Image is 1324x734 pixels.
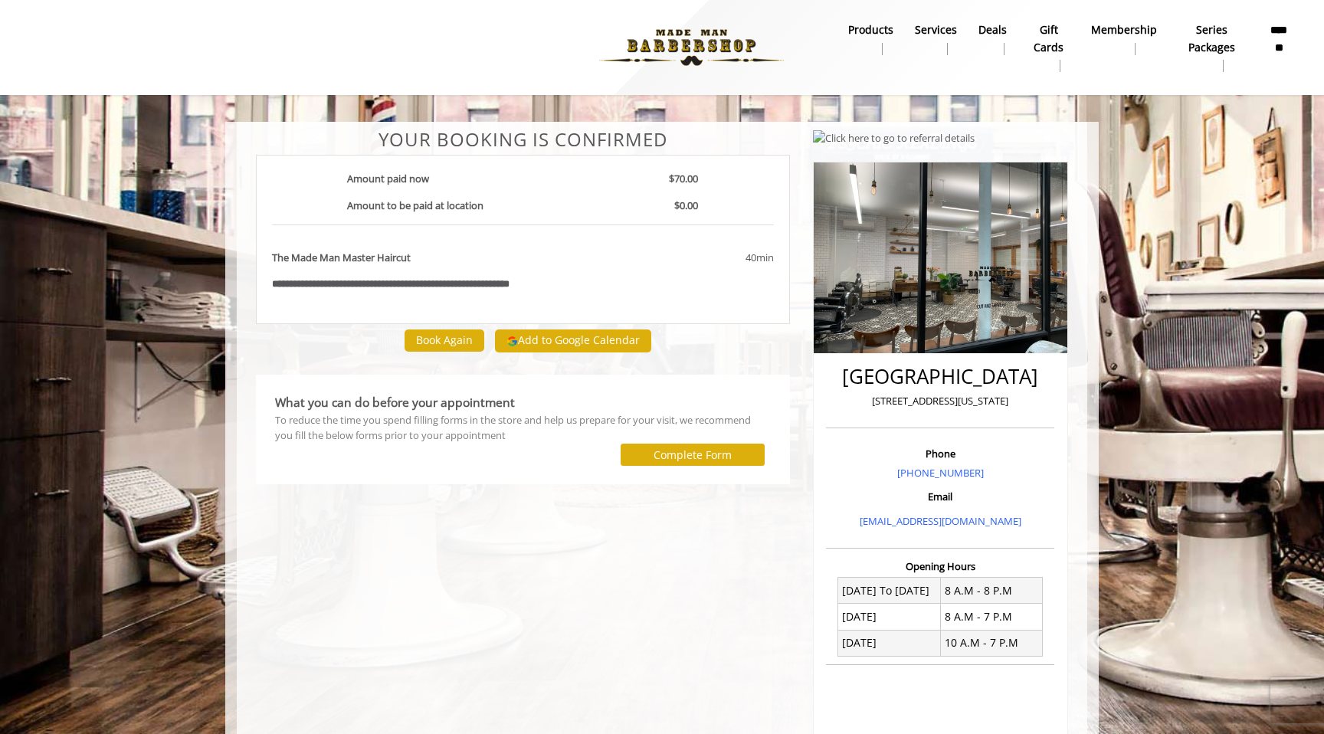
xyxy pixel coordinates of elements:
b: Series packages [1178,21,1246,56]
td: 10 A.M - 7 P.M [940,630,1043,656]
div: To reduce the time you spend filling forms in the store and help us prepare for your visit, we re... [275,412,771,444]
a: [PHONE_NUMBER] [897,466,984,480]
a: [EMAIL_ADDRESS][DOMAIN_NAME] [860,514,1021,528]
td: [DATE] [838,604,941,630]
label: Complete Form [654,449,732,461]
b: Services [915,21,957,38]
h3: Phone [830,448,1050,459]
b: gift cards [1028,21,1070,56]
button: Add to Google Calendar [495,329,651,352]
a: Productsproducts [837,19,904,59]
center: Your Booking is confirmed [256,129,790,149]
b: Membership [1091,21,1157,38]
td: [DATE] [838,630,941,656]
p: [STREET_ADDRESS][US_STATE] [830,393,1050,409]
b: $70.00 [669,172,698,185]
b: Amount paid now [347,172,429,185]
button: Book Again [405,329,484,352]
h3: Email [830,491,1050,502]
td: [DATE] To [DATE] [838,578,941,604]
h3: Opening Hours [826,561,1054,572]
a: MembershipMembership [1080,19,1168,59]
a: Gift cardsgift cards [1018,19,1080,76]
b: The Made Man Master Haircut [272,250,411,266]
a: Series packagesSeries packages [1168,19,1257,76]
img: Click here to go to referral details [813,130,975,146]
div: 40min [621,250,773,266]
b: What you can do before your appointment [275,394,515,411]
b: products [848,21,893,38]
b: $0.00 [674,198,698,212]
h2: [GEOGRAPHIC_DATA] [830,365,1050,388]
a: DealsDeals [968,19,1018,59]
img: Made Man Barbershop logo [586,5,797,90]
b: Amount to be paid at location [347,198,483,212]
td: 8 A.M - 8 P.M [940,578,1043,604]
button: Complete Form [621,444,765,466]
b: Deals [978,21,1007,38]
a: ServicesServices [904,19,968,59]
td: 8 A.M - 7 P.M [940,604,1043,630]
